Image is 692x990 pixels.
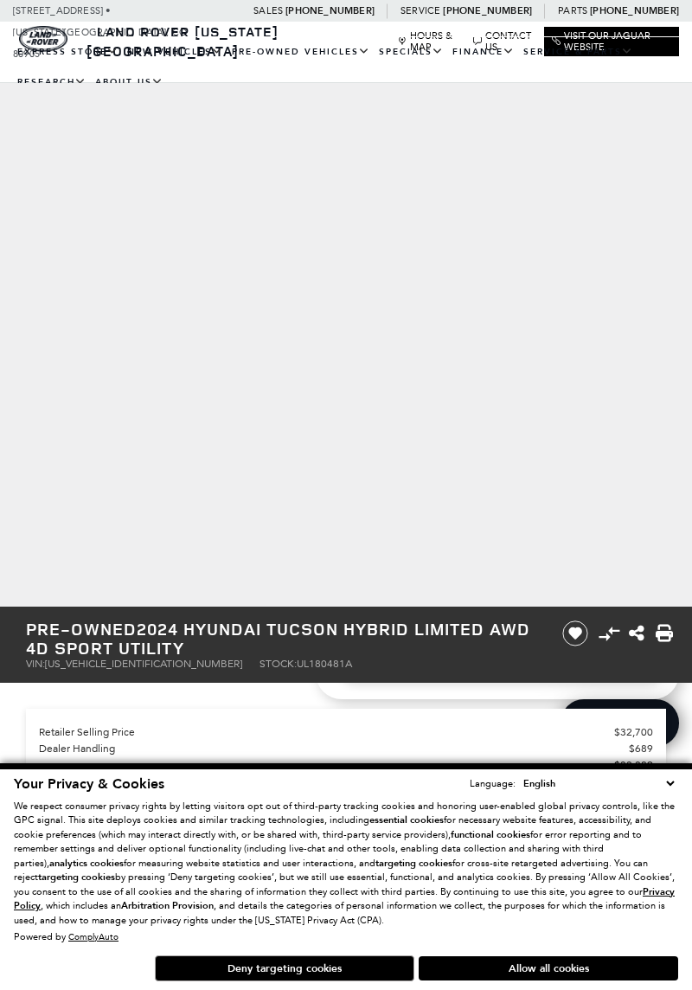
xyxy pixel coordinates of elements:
[121,899,214,912] strong: Arbitration Provision
[470,779,516,788] div: Language:
[14,932,119,942] div: Powered by
[451,828,530,841] strong: functional cookies
[14,775,164,794] span: Your Privacy & Cookies
[419,956,678,980] button: Allow all cookies
[369,813,444,826] strong: essential cookies
[519,775,678,792] select: Language Select
[375,857,452,870] strong: targeting cookies
[38,871,115,884] strong: targeting cookies
[49,857,124,870] strong: analytics cookies
[68,931,119,942] a: ComplyAuto
[14,800,678,929] p: We respect consumer privacy rights by letting visitors opt out of third-party tracking cookies an...
[14,885,675,913] u: Privacy Policy
[155,955,414,981] button: Deny targeting cookies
